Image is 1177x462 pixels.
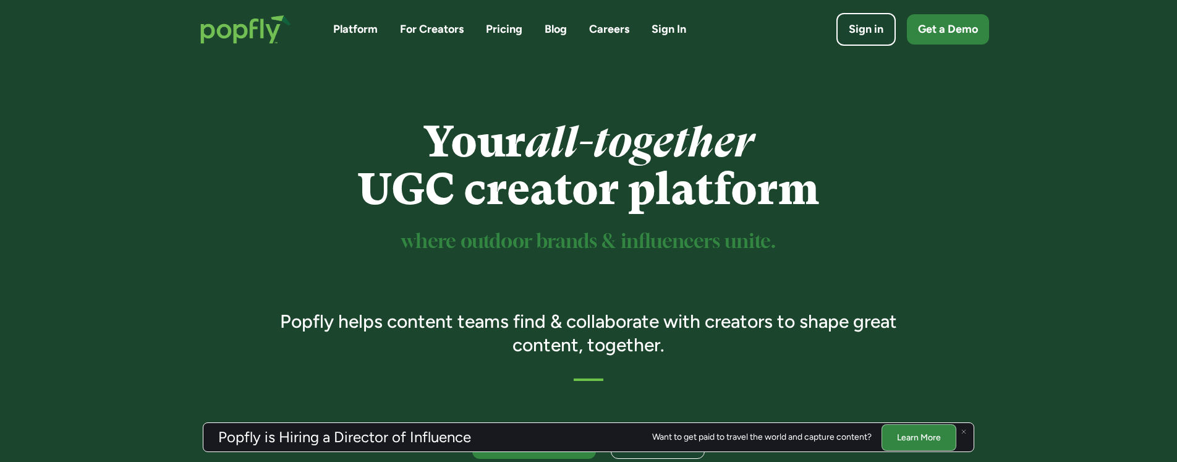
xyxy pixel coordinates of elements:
[849,22,883,37] div: Sign in
[652,22,686,37] a: Sign In
[401,233,776,252] sup: where outdoor brands & influencers unite.
[263,310,915,356] h3: Popfly helps content teams find & collaborate with creators to shape great content, together.
[333,22,378,37] a: Platform
[652,432,872,442] div: Want to get paid to travel the world and capture content?
[188,2,304,56] a: home
[882,424,956,450] a: Learn More
[400,22,464,37] a: For Creators
[486,22,522,37] a: Pricing
[263,118,915,213] h1: Your UGC creator platform
[589,22,629,37] a: Careers
[545,22,567,37] a: Blog
[918,22,978,37] div: Get a Demo
[907,14,989,45] a: Get a Demo
[836,13,896,46] a: Sign in
[218,430,471,445] h3: Popfly is Hiring a Director of Influence
[525,117,754,167] em: all-together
